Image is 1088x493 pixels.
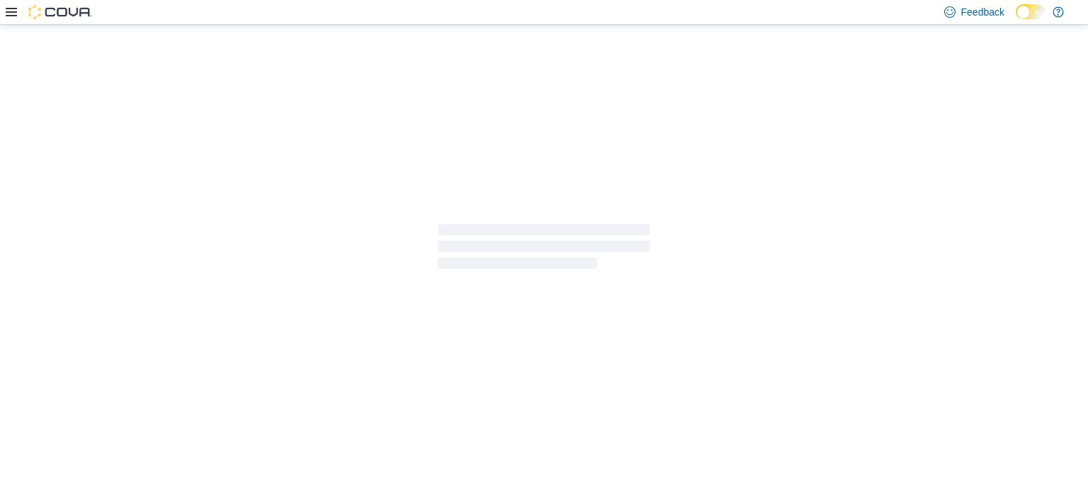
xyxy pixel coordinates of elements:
span: Dark Mode [1016,19,1016,20]
span: Feedback [961,5,1004,19]
span: Loading [438,227,650,272]
img: Cova [28,5,92,19]
input: Dark Mode [1016,4,1045,19]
